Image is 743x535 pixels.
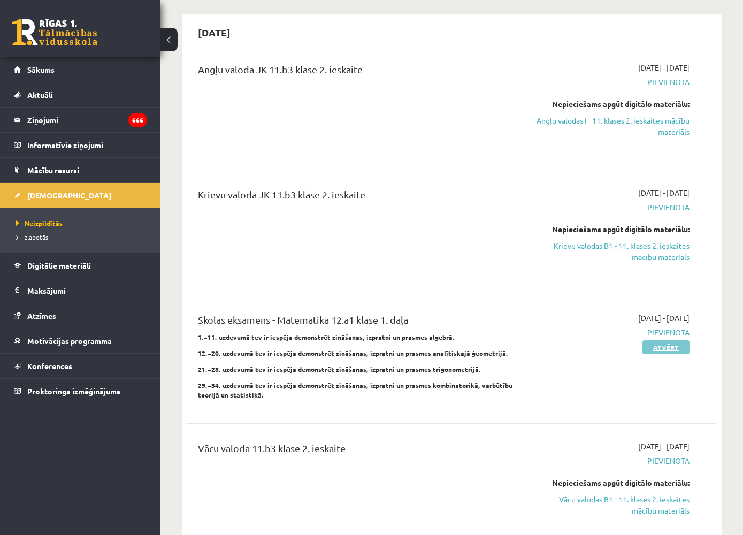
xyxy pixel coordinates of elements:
span: Pievienota [537,455,690,467]
a: Proktoringa izmēģinājums [14,379,147,403]
a: Mācību resursi [14,158,147,182]
span: Motivācijas programma [27,336,112,346]
span: Konferences [27,361,72,371]
a: Maksājumi [14,278,147,303]
div: Angļu valoda JK 11.b3 klase 2. ieskaite [198,62,520,82]
div: Nepieciešams apgūt digitālo materiālu: [537,98,690,110]
a: Izlabotās [16,232,150,242]
a: Konferences [14,354,147,378]
b: 1.–11. uzdevumā tev ir iespēja demonstrēt zināšanas, izpratni un prasmes algebrā. [198,333,455,341]
span: Pievienota [537,77,690,88]
span: Mācību resursi [27,165,79,175]
a: Atvērt [642,340,690,354]
b: 12.–20. uzdevumā tev ir iespēja demonstrēt zināšanas, izpratni un prasmes analītiskajā ģeometrijā. [198,349,508,357]
legend: Informatīvie ziņojumi [27,133,147,157]
a: Aktuāli [14,82,147,107]
span: Pievienota [537,202,690,213]
a: Krievu valodas B1 - 11. klases 2. ieskaites mācību materiāls [537,240,690,263]
a: Informatīvie ziņojumi [14,133,147,157]
span: [DATE] - [DATE] [638,441,690,452]
a: Vācu valodas B1 - 11. klases 2. ieskaites mācību materiāls [537,494,690,516]
span: [DATE] - [DATE] [638,187,690,198]
a: Ziņojumi666 [14,108,147,132]
a: Motivācijas programma [14,328,147,353]
div: Nepieciešams apgūt digitālo materiālu: [537,477,690,488]
span: [DATE] - [DATE] [638,312,690,324]
span: Izlabotās [16,233,48,241]
a: Sākums [14,57,147,82]
b: 29.–34. uzdevumā tev ir iespēja demonstrēt zināšanas, izpratni un prasmes kombinatorikā, varbūtīb... [198,381,512,399]
span: Sākums [27,65,55,74]
legend: Ziņojumi [27,108,147,132]
span: [DEMOGRAPHIC_DATA] [27,190,111,200]
span: Digitālie materiāli [27,261,91,270]
span: Atzīmes [27,311,56,320]
a: Digitālie materiāli [14,253,147,278]
a: Neizpildītās [16,218,150,228]
div: Vācu valoda 11.b3 klase 2. ieskaite [198,441,520,461]
legend: Maksājumi [27,278,147,303]
div: Nepieciešams apgūt digitālo materiālu: [537,224,690,235]
span: Neizpildītās [16,219,63,227]
i: 666 [128,113,147,127]
b: 21.–28. uzdevumā tev ir iespēja demonstrēt zināšanas, izpratni un prasmes trigonometrijā. [198,365,481,373]
a: Angļu valodas I - 11. klases 2. ieskaites mācību materiāls [537,115,690,137]
span: Proktoringa izmēģinājums [27,386,120,396]
div: Krievu valoda JK 11.b3 klase 2. ieskaite [198,187,520,207]
div: Skolas eksāmens - Matemātika 12.a1 klase 1. daļa [198,312,520,332]
h2: [DATE] [187,20,241,45]
a: Atzīmes [14,303,147,328]
a: [DEMOGRAPHIC_DATA] [14,183,147,208]
span: Pievienota [537,327,690,338]
span: [DATE] - [DATE] [638,62,690,73]
a: Rīgas 1. Tālmācības vidusskola [12,19,97,45]
span: Aktuāli [27,90,53,100]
